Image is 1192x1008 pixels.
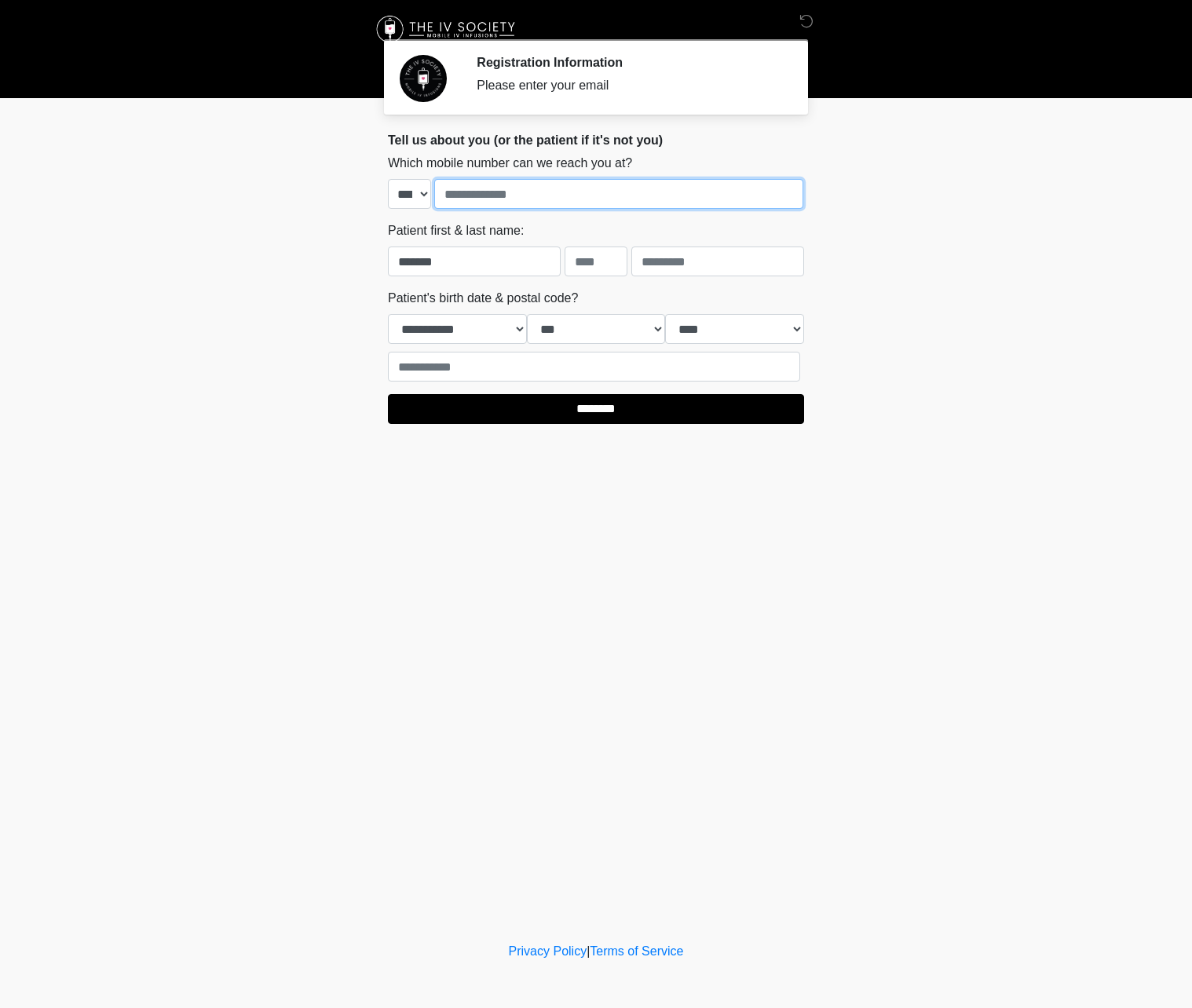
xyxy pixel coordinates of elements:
[388,154,632,173] label: Which mobile number can we reach you at?
[388,133,804,148] h2: Tell us about you (or the patient if it's not you)
[590,944,683,958] a: Terms of Service
[477,55,781,70] h2: Registration Information
[400,55,447,102] img: Agent Avatar
[388,221,524,240] label: Patient first & last name:
[388,289,578,308] label: Patient's birth date & postal code?
[509,944,587,958] a: Privacy Policy
[587,944,590,958] a: |
[372,12,522,47] img: The IV Society Logo
[477,76,781,95] div: Please enter your email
